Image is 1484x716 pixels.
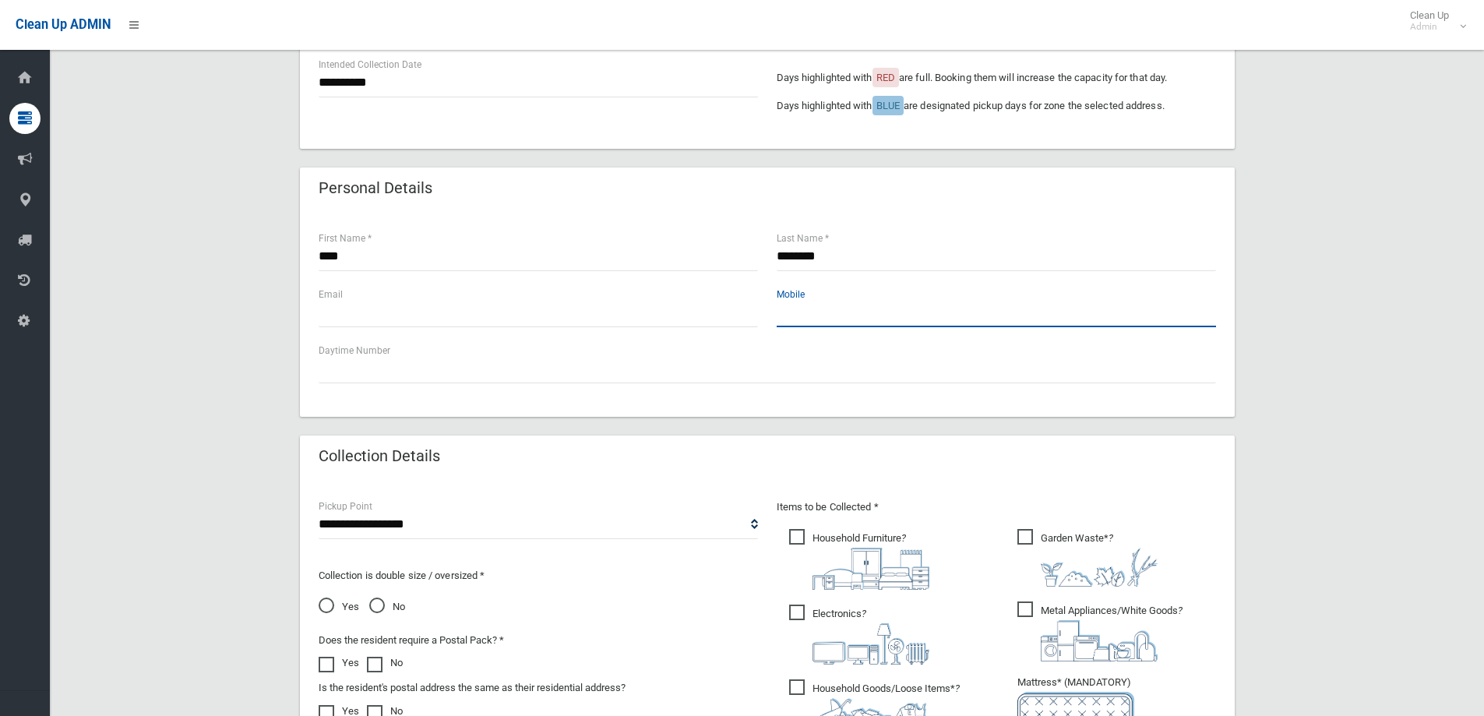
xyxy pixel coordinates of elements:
[876,100,900,111] span: BLUE
[319,598,359,616] span: Yes
[812,608,929,665] i: ?
[1017,601,1183,661] span: Metal Appliances/White Goods
[777,97,1216,115] p: Days highlighted with are designated pickup days for zone the selected address.
[777,69,1216,87] p: Days highlighted with are full. Booking them will increase the capacity for that day.
[300,173,451,203] header: Personal Details
[369,598,405,616] span: No
[789,605,929,665] span: Electronics
[812,532,929,590] i: ?
[1041,620,1158,661] img: 36c1b0289cb1767239cdd3de9e694f19.png
[319,566,758,585] p: Collection is double size / oversized *
[789,529,929,590] span: Household Furniture
[1041,605,1183,661] i: ?
[16,17,111,32] span: Clean Up ADMIN
[812,623,929,665] img: 394712a680b73dbc3d2a6a3a7ffe5a07.png
[319,679,626,697] label: Is the resident's postal address the same as their residential address?
[300,441,459,471] header: Collection Details
[1410,21,1449,33] small: Admin
[1402,9,1465,33] span: Clean Up
[1017,529,1158,587] span: Garden Waste*
[1041,532,1158,587] i: ?
[319,631,504,650] label: Does the resident require a Postal Pack? *
[812,548,929,590] img: aa9efdbe659d29b613fca23ba79d85cb.png
[777,498,1216,517] p: Items to be Collected *
[319,654,359,672] label: Yes
[1041,548,1158,587] img: 4fd8a5c772b2c999c83690221e5242e0.png
[876,72,895,83] span: RED
[367,654,403,672] label: No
